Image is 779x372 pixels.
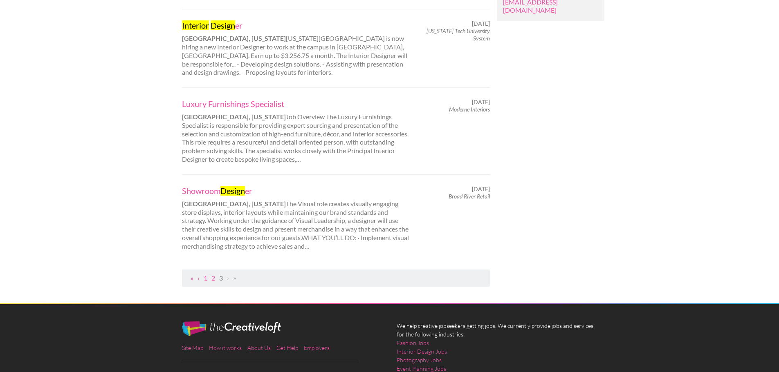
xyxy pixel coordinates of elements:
[209,344,242,351] a: How it works
[191,274,193,282] a: First Page
[175,98,417,164] div: Job Overview The Luxury Furnishings Specialist is responsible for providing expert sourcing and p...
[182,200,286,207] strong: [GEOGRAPHIC_DATA], [US_STATE]
[198,274,200,282] a: Previous Page
[233,274,236,282] span: Last Page, Page 3
[182,113,286,120] strong: [GEOGRAPHIC_DATA], [US_STATE]
[397,356,442,364] a: Photography Jobs
[397,347,447,356] a: Interior Design Jobs
[472,185,490,193] span: [DATE]
[472,20,490,27] span: [DATE]
[304,344,330,351] a: Employers
[219,274,223,282] a: Page 3
[182,20,409,31] a: Interior Designer
[211,20,235,30] mark: Design
[182,185,409,196] a: ShowroomDesigner
[182,344,203,351] a: Site Map
[397,339,429,347] a: Fashion Jobs
[175,185,417,251] div: The Visual role creates visually engaging store displays, interior layouts while maintaining our ...
[182,34,286,42] strong: [GEOGRAPHIC_DATA], [US_STATE]
[175,20,417,77] div: [US_STATE][GEOGRAPHIC_DATA] is now hiring a new Interior Designer to work at the campus in [GEOGR...
[227,274,229,282] span: Next Page
[220,186,245,196] mark: Design
[472,98,490,106] span: [DATE]
[182,20,209,30] mark: Interior
[204,274,207,282] a: Page 1
[182,321,281,336] img: The Creative Loft
[211,274,215,282] a: Page 2
[182,98,409,109] a: Luxury Furnishings Specialist
[449,106,490,113] em: Moderne Interiors
[247,344,271,351] a: About Us
[427,27,490,42] em: [US_STATE] Tech University System
[449,193,490,200] em: Broad River Retail
[276,344,298,351] a: Get Help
